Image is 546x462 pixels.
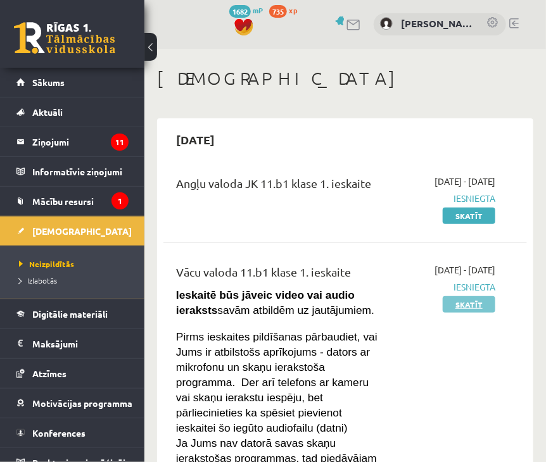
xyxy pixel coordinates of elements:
h2: [DATE] [163,125,227,154]
span: Aktuāli [32,106,63,118]
span: Mācību resursi [32,196,94,207]
a: Informatīvie ziņojumi1 [16,157,129,186]
i: 1 [111,192,129,209]
strong: Ieskaitē būs jāveic video vai audio ieraksts [176,289,355,316]
a: Atzīmes [16,359,129,388]
span: Izlabotās [19,275,57,285]
legend: Maksājumi [32,329,129,358]
span: xp [289,5,297,15]
a: 1682 mP [229,5,263,15]
a: Konferences [16,418,129,447]
span: savām atbildēm uz jautājumiem. [176,289,374,316]
img: Dmitrijs Fedičevs [380,17,393,30]
span: [DEMOGRAPHIC_DATA] [32,225,132,237]
span: Digitālie materiāli [32,308,108,320]
a: Skatīt [443,296,495,313]
div: Angļu valoda JK 11.b1 klase 1. ieskaite [176,175,383,198]
span: Motivācijas programma [32,397,132,409]
a: Izlabotās [19,275,132,286]
span: Atzīmes [32,368,67,379]
span: [DATE] - [DATE] [435,263,495,277]
span: 1682 [229,5,251,18]
span: Iesniegta [402,280,495,294]
div: Vācu valoda 11.b1 klase 1. ieskaite [176,263,383,287]
span: Pirms ieskaites pildīšanas pārbaudiet, vai Jums ir atbilstošs aprīkojums - dators ar mikrofonu un... [176,330,378,434]
a: [PERSON_NAME] [401,16,474,31]
span: Sākums [32,77,65,88]
legend: Informatīvie ziņojumi [32,157,129,186]
a: Ziņojumi11 [16,127,129,156]
a: Skatīt [443,208,495,224]
i: 11 [111,134,129,151]
span: Iesniegta [402,192,495,205]
a: [DEMOGRAPHIC_DATA] [16,216,129,246]
a: Rīgas 1. Tālmācības vidusskola [14,22,115,54]
a: Neizpildītās [19,258,132,270]
span: Konferences [32,427,86,439]
a: Sākums [16,68,129,97]
a: Motivācijas programma [16,389,129,418]
a: Mācību resursi [16,187,129,216]
a: 735 xp [269,5,303,15]
span: Neizpildītās [19,259,74,269]
a: Aktuāli [16,97,129,127]
legend: Ziņojumi [32,127,129,156]
a: Maksājumi [16,329,129,358]
h1: [DEMOGRAPHIC_DATA] [157,68,533,89]
span: mP [253,5,263,15]
a: Digitālie materiāli [16,299,129,328]
span: [DATE] - [DATE] [435,175,495,188]
span: 735 [269,5,287,18]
